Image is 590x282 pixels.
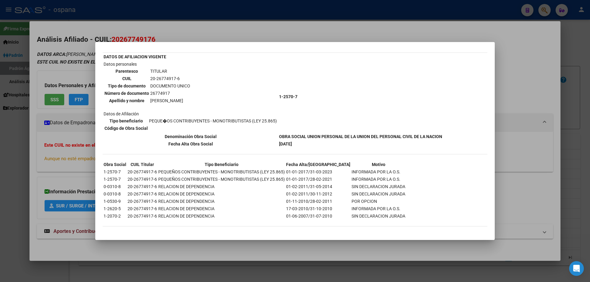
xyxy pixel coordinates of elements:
[103,133,278,140] th: Denominación Obra Social
[351,183,406,190] td: SIN DECLARACION JURADA
[103,198,127,205] td: 1-0530-9
[104,83,149,89] th: Tipo de documento
[127,176,157,183] td: 20-26774917-6
[286,176,351,183] td: 01-01-2017/28-02-2021
[158,213,285,219] td: RELACION DE DEPENDENCIA
[150,68,191,75] td: TITULAR
[286,198,351,205] td: 01-11-2010/28-02-2011
[104,68,149,75] th: Parentesco
[158,176,285,183] td: PEQUEÑOS CONTRIBUYENTES - MONOTRIBUTISTAS (LEY 25.865)
[127,161,157,168] th: CUIL Titular
[158,191,285,197] td: RELACION DE DEPENDENCIA
[127,168,157,175] td: 20-26774917-6
[103,213,127,219] td: 1-2070-2
[103,205,127,212] td: 1-2620-5
[104,75,149,82] th: CUIL
[158,168,285,175] td: PEQUEÑOS CONTRIBUYENTES - MONOTRIBUTISTAS (LEY 25.865)
[351,205,406,212] td: INFORMADA POR LA O.S.
[158,161,285,168] th: Tipo Beneficiario
[103,161,127,168] th: Obra Social
[158,205,285,212] td: RELACION DE DEPENDENCIA
[150,90,191,97] td: 26774917
[104,90,149,97] th: Número de documento
[351,198,406,205] td: POR OPCION
[286,213,351,219] td: 01-06-2007/31-07-2010
[103,168,127,175] td: 1-2570-7
[569,261,584,276] div: Open Intercom Messenger
[286,183,351,190] td: 01-02-2011/31-05-2014
[127,198,157,205] td: 20-26774917-6
[127,191,157,197] td: 20-26774917-6
[150,83,191,89] td: DOCUMENTO UNICO
[127,183,157,190] td: 20-26774917-6
[149,118,277,124] td: PEQUE�OS CONTRIBUYENTES - MONOTRIBUTISTAS (LEY 25.865)
[158,183,285,190] td: RELACION DE DEPENDENCIA
[279,94,297,99] b: 1-2570-7
[351,213,406,219] td: SIN DECLARACION JURADA
[286,161,351,168] th: Fecha Alta/[GEOGRAPHIC_DATA]
[104,118,148,124] th: Tipo beneficiario
[286,205,351,212] td: 17-03-2010/31-10-2010
[103,183,127,190] td: 0-0310-8
[351,176,406,183] td: INFORMADA POR LA O.S.
[158,198,285,205] td: RELACION DE DEPENDENCIA
[103,176,127,183] td: 1-2570-7
[127,205,157,212] td: 20-26774917-6
[127,213,157,219] td: 20-26774917-6
[351,161,406,168] th: Motivo
[286,191,351,197] td: 01-02-2011/30-11-2012
[279,141,292,146] b: [DATE]
[104,97,149,104] th: Apellido y nombre
[150,97,191,104] td: [PERSON_NAME]
[351,168,406,175] td: INFORMADA POR LA O.S.
[104,54,166,59] b: DATOS DE AFILIACION VIGENTE
[103,191,127,197] td: 0-0310-8
[103,141,278,147] th: Fecha Alta Obra Social
[103,61,278,133] td: Datos personales Datos de Afiliación
[104,125,148,132] th: Código de Obra Social
[279,134,442,139] b: OBRA SOCIAL UNION PERSONAL DE LA UNION DEL PERSONAL CIVIL DE LA NACION
[150,75,191,82] td: 20-26774917-6
[351,191,406,197] td: SIN DECLARACION JURADA
[286,168,351,175] td: 01-01-2017/31-03-2023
